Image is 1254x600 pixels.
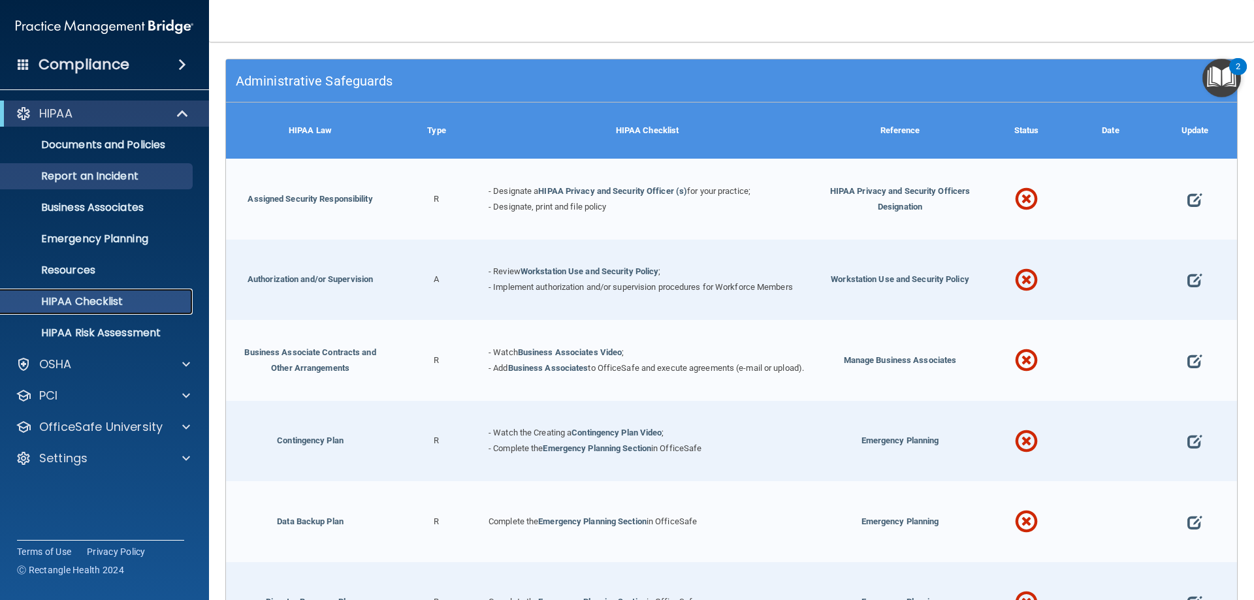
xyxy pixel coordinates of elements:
[226,103,394,159] div: HIPAA Law
[39,450,88,466] p: Settings
[16,388,190,403] a: PCI
[861,516,939,526] span: Emergency Planning
[394,481,479,562] div: R
[8,201,187,214] p: Business Associates
[830,186,971,212] span: HIPAA Privacy and Security Officers Designation
[277,435,344,445] a: Contingency Plan
[538,186,687,196] a: HIPAA Privacy and Security Officer (s)
[16,356,190,372] a: OSHA
[658,266,660,276] span: ;
[489,428,571,437] span: - Watch the Creating a
[588,363,804,373] span: to OfficeSafe and execute agreements (e-mail or upload).
[816,103,984,159] div: Reference
[489,282,793,292] span: - Implement authorization and/or supervision procedures for Workforce Members
[489,266,521,276] span: - Review
[861,435,939,445] span: Emergency Planning
[16,450,190,466] a: Settings
[489,516,538,526] span: Complete the
[521,266,659,276] a: Workstation Use and Security Policy
[489,186,538,196] span: - Designate a
[394,401,479,482] div: R
[16,106,189,121] a: HIPAA
[518,347,622,357] a: Business Associates Video
[394,240,479,321] div: A
[687,186,750,196] span: for your practice;
[39,419,163,435] p: OfficeSafe University
[508,363,588,373] a: Business Associates
[479,103,816,159] div: HIPAA Checklist
[538,516,647,526] a: Emergency Planning Section
[39,388,57,403] p: PCI
[39,356,72,372] p: OSHA
[984,103,1069,159] div: Status
[244,347,376,373] a: Business Associate Contracts and Other Arrangements
[1153,103,1237,159] div: Update
[571,428,662,437] a: Contingency Plan Video
[87,545,146,558] a: Privacy Policy
[394,103,479,159] div: Type
[831,274,969,284] span: Workstation Use and Security Policy
[8,264,187,277] p: Resources
[236,74,974,88] h5: Administrative Safeguards
[277,516,344,526] a: Data Backup Plan
[8,170,187,183] p: Report an Incident
[8,232,187,245] p: Emergency Planning
[1028,507,1238,560] iframe: Drift Widget Chat Controller
[844,355,957,365] span: Manage Business Associates
[1236,67,1240,84] div: 2
[1202,59,1241,97] button: Open Resource Center, 2 new notifications
[1069,103,1153,159] div: Date
[16,419,190,435] a: OfficeSafe University
[248,274,373,284] a: Authorization and/or Supervision
[489,347,518,357] span: - Watch
[394,320,479,401] div: R
[16,14,193,40] img: PMB logo
[651,443,701,453] span: in OfficeSafe
[662,428,664,437] span: ;
[8,326,187,339] p: HIPAA Risk Assessment
[39,55,129,74] h4: Compliance
[17,563,124,576] span: Ⓒ Rectangle Health 2024
[17,545,71,558] a: Terms of Use
[647,516,697,526] span: in OfficeSafe
[394,159,479,240] div: R
[489,363,508,373] span: - Add
[489,202,606,212] span: - Designate, print and file policy
[543,443,651,453] a: Emergency Planning Section
[489,443,543,453] span: - Complete the
[622,347,624,357] span: ;
[39,106,72,121] p: HIPAA
[248,194,372,204] a: Assigned Security Responsibility
[8,295,187,308] p: HIPAA Checklist
[8,138,187,151] p: Documents and Policies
